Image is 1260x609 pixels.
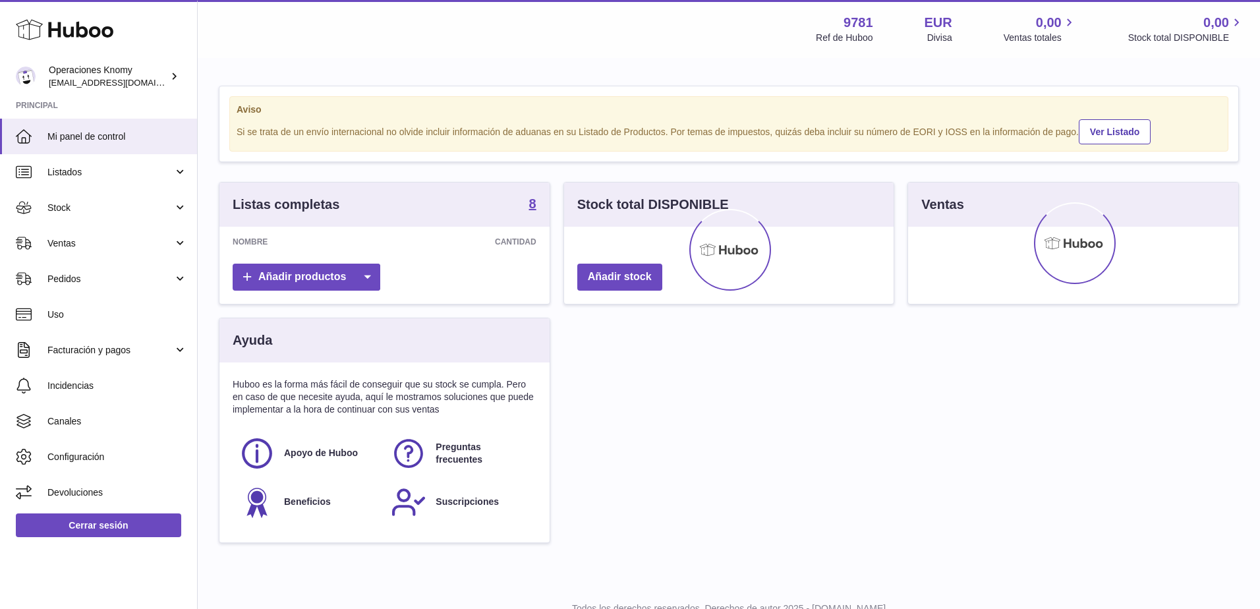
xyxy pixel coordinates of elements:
[1128,14,1244,44] a: 0,00 Stock total DISPONIBLE
[1004,14,1077,44] a: 0,00 Ventas totales
[925,14,952,32] strong: EUR
[233,264,380,291] a: Añadir productos
[1004,32,1077,44] span: Ventas totales
[47,166,173,179] span: Listados
[47,308,187,321] span: Uso
[49,77,194,88] span: [EMAIL_ADDRESS][DOMAIN_NAME]
[927,32,952,44] div: Divisa
[391,484,529,520] a: Suscripciones
[219,227,376,257] th: Nombre
[233,378,536,416] p: Huboo es la forma más fácil de conseguir que su stock se cumpla. Pero en caso de que necesite ayu...
[239,484,378,520] a: Beneficios
[47,273,173,285] span: Pedidos
[237,117,1221,144] div: Si se trata de un envío internacional no olvide incluir información de aduanas en su Listado de P...
[233,332,272,349] h3: Ayuda
[391,436,529,471] a: Preguntas frecuentes
[436,441,528,466] span: Preguntas frecuentes
[47,130,187,143] span: Mi panel de control
[1128,32,1244,44] span: Stock total DISPONIBLE
[284,496,331,508] span: Beneficios
[47,344,173,357] span: Facturación y pagos
[49,64,167,89] div: Operaciones Knomy
[47,237,173,250] span: Ventas
[239,436,378,471] a: Apoyo de Huboo
[47,380,187,392] span: Incidencias
[921,196,963,214] h3: Ventas
[233,196,339,214] h3: Listas completas
[529,197,536,210] strong: 8
[16,513,181,537] a: Cerrar sesión
[47,451,187,463] span: Configuración
[816,32,873,44] div: Ref de Huboo
[577,264,662,291] a: Añadir stock
[1036,14,1062,32] span: 0,00
[844,14,873,32] strong: 9781
[529,197,536,213] a: 8
[237,103,1221,116] strong: Aviso
[436,496,499,508] span: Suscripciones
[47,202,173,214] span: Stock
[47,486,187,499] span: Devoluciones
[284,447,358,459] span: Apoyo de Huboo
[376,227,549,257] th: Cantidad
[1079,119,1151,144] a: Ver Listado
[16,67,36,86] img: operaciones@selfkit.com
[1203,14,1229,32] span: 0,00
[577,196,729,214] h3: Stock total DISPONIBLE
[47,415,187,428] span: Canales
